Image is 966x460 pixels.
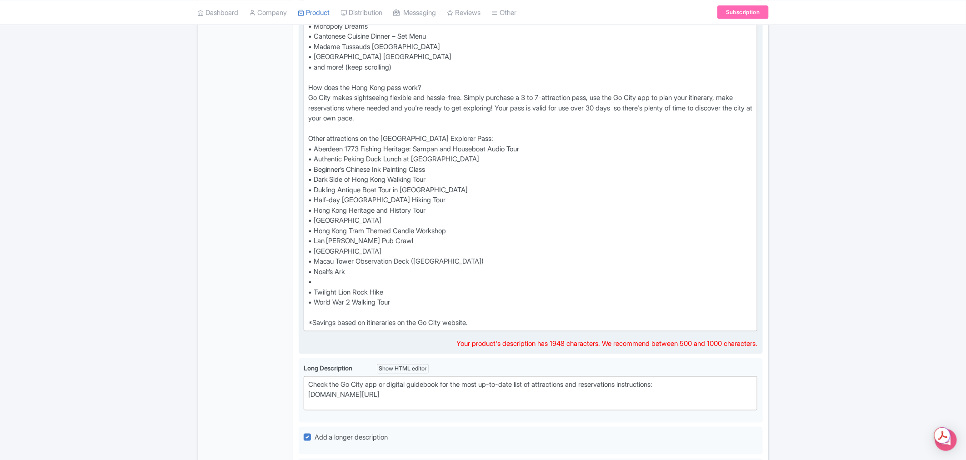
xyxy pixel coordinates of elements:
[308,380,753,400] div: Check the Go City app or digital guidebook for the most up-to-date list of attractions and reserv...
[304,364,354,372] span: Long Description
[315,433,388,441] span: Add a longer description
[717,5,768,19] a: Subscription
[377,364,429,374] div: Show HTML editor
[456,339,757,349] div: Your product's description has 1948 characters. We recommend between 500 and 1000 characters.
